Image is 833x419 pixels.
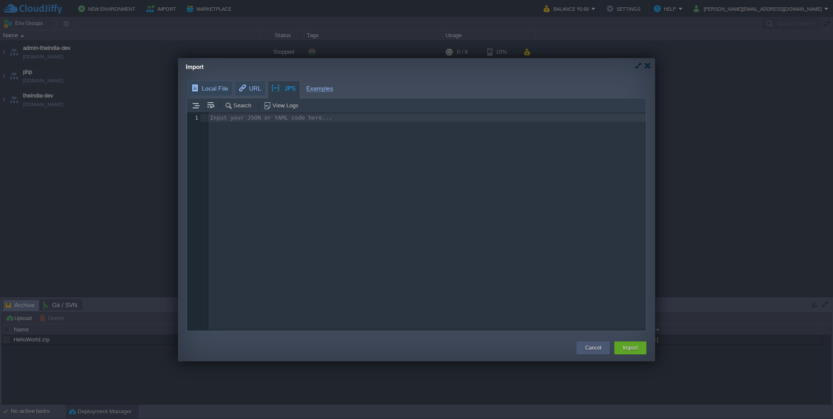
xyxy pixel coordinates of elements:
div: 1 [187,114,200,122]
span: Local File [191,81,228,96]
span: JPS [271,81,295,96]
span: Examples [306,81,333,92]
span: URL [238,81,261,96]
button: Import [623,344,638,352]
button: View Logs [264,102,301,110]
span: Import [186,63,203,70]
button: Cancel [585,344,601,352]
button: Search [225,102,254,110]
